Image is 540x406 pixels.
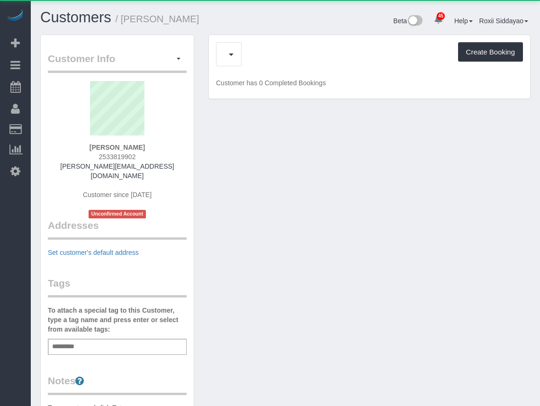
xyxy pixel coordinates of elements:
[216,78,523,88] p: Customer has 0 Completed Bookings
[479,17,528,25] a: Roxii Siddayao
[60,162,174,180] a: [PERSON_NAME][EMAIL_ADDRESS][DOMAIN_NAME]
[89,210,146,218] span: Unconfirmed Account
[407,15,423,27] img: New interface
[437,12,445,20] span: 45
[48,276,187,298] legend: Tags
[48,52,187,73] legend: Customer Info
[99,153,136,161] span: 2533819902
[90,144,145,151] strong: [PERSON_NAME]
[6,9,25,23] img: Automaid Logo
[429,9,448,30] a: 45
[40,9,111,26] a: Customers
[116,14,199,24] small: / [PERSON_NAME]
[48,306,187,334] label: To attach a special tag to this Customer, type a tag name and press enter or select from availabl...
[393,17,423,25] a: Beta
[458,42,523,62] button: Create Booking
[83,191,152,198] span: Customer since [DATE]
[48,249,139,256] a: Set customer's default address
[454,17,473,25] a: Help
[48,374,187,395] legend: Notes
